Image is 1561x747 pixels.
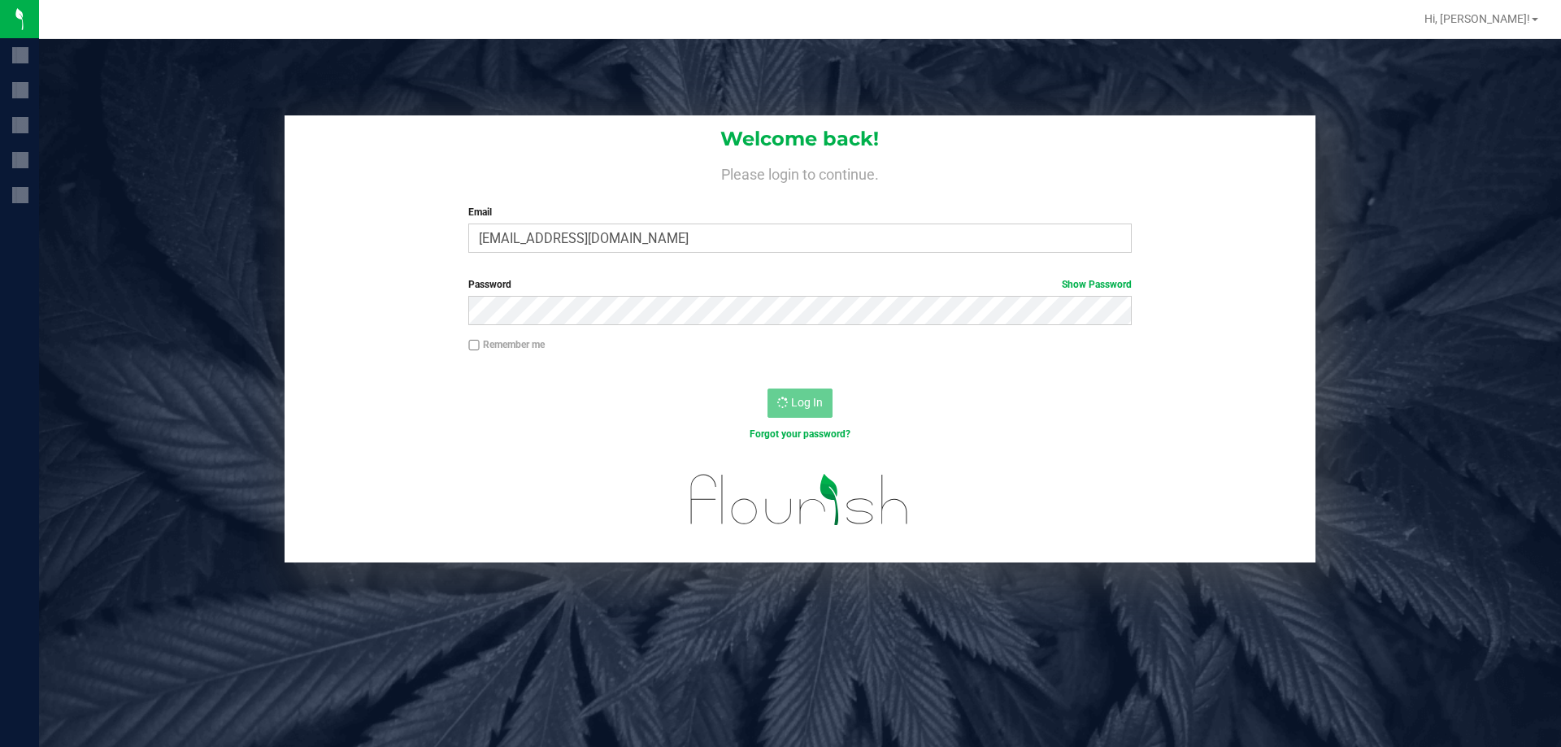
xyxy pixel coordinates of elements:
[285,128,1315,150] h1: Welcome back!
[468,337,545,352] label: Remember me
[1424,12,1530,25] span: Hi, [PERSON_NAME]!
[468,279,511,290] span: Password
[750,428,850,440] a: Forgot your password?
[767,389,833,418] button: Log In
[468,205,1131,219] label: Email
[1062,279,1132,290] a: Show Password
[671,458,928,541] img: flourish_logo.svg
[468,340,480,351] input: Remember me
[791,396,823,409] span: Log In
[285,163,1315,182] h4: Please login to continue.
